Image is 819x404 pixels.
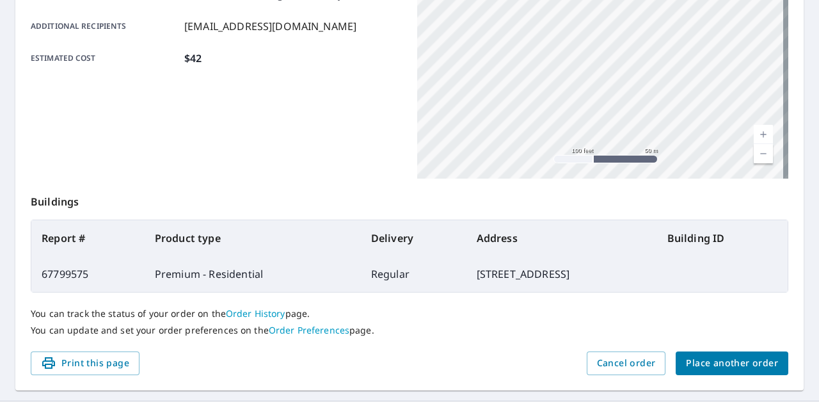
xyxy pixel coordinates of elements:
th: Building ID [657,220,788,256]
th: Address [466,220,657,256]
p: Buildings [31,179,788,220]
span: Cancel order [597,355,656,371]
a: Current Level 18, Zoom Out [754,144,773,163]
span: Print this page [41,355,129,371]
th: Report # [31,220,145,256]
p: You can update and set your order preferences on the page. [31,325,788,336]
button: Print this page [31,351,139,375]
a: Order History [226,307,285,319]
td: 67799575 [31,256,145,292]
p: [EMAIL_ADDRESS][DOMAIN_NAME] [184,19,356,34]
th: Delivery [361,220,466,256]
td: Premium - Residential [145,256,361,292]
a: Order Preferences [269,324,349,336]
button: Place another order [676,351,788,375]
button: Cancel order [587,351,666,375]
p: Additional recipients [31,19,179,34]
td: [STREET_ADDRESS] [466,256,657,292]
th: Product type [145,220,361,256]
p: Estimated cost [31,51,179,66]
span: Place another order [686,355,778,371]
p: $42 [184,51,202,66]
p: You can track the status of your order on the page. [31,308,788,319]
td: Regular [361,256,466,292]
a: Current Level 18, Zoom In [754,125,773,144]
